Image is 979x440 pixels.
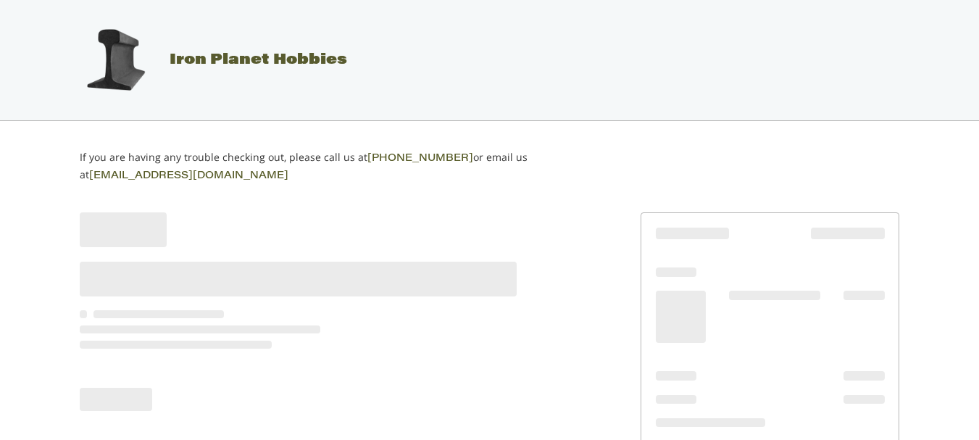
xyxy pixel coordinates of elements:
[170,53,347,67] span: Iron Planet Hobbies
[80,149,573,184] p: If you are having any trouble checking out, please call us at or email us at
[64,53,347,67] a: Iron Planet Hobbies
[367,154,473,164] a: [PHONE_NUMBER]
[79,24,151,96] img: Iron Planet Hobbies
[89,171,288,181] a: [EMAIL_ADDRESS][DOMAIN_NAME]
